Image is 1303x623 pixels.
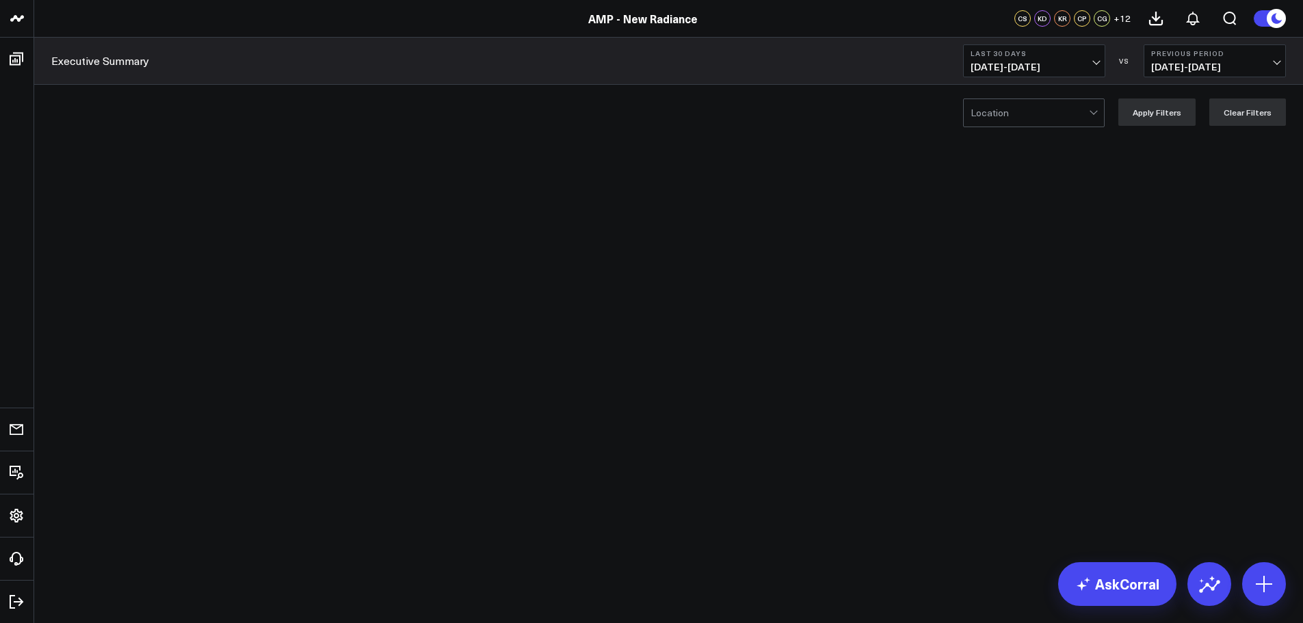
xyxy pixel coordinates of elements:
[971,62,1098,72] span: [DATE] - [DATE]
[1034,10,1051,27] div: KD
[1074,10,1090,27] div: CP
[51,53,149,68] a: Executive Summary
[971,49,1098,57] b: Last 30 Days
[1112,57,1137,65] div: VS
[1014,10,1031,27] div: CS
[1114,10,1131,27] button: +12
[1151,62,1278,72] span: [DATE] - [DATE]
[1058,562,1176,606] a: AskCorral
[1118,98,1196,126] button: Apply Filters
[963,44,1105,77] button: Last 30 Days[DATE]-[DATE]
[1151,49,1278,57] b: Previous Period
[1094,10,1110,27] div: CG
[588,11,698,26] a: AMP - New Radiance
[1054,10,1070,27] div: KR
[1144,44,1286,77] button: Previous Period[DATE]-[DATE]
[1209,98,1286,126] button: Clear Filters
[1114,14,1131,23] span: + 12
